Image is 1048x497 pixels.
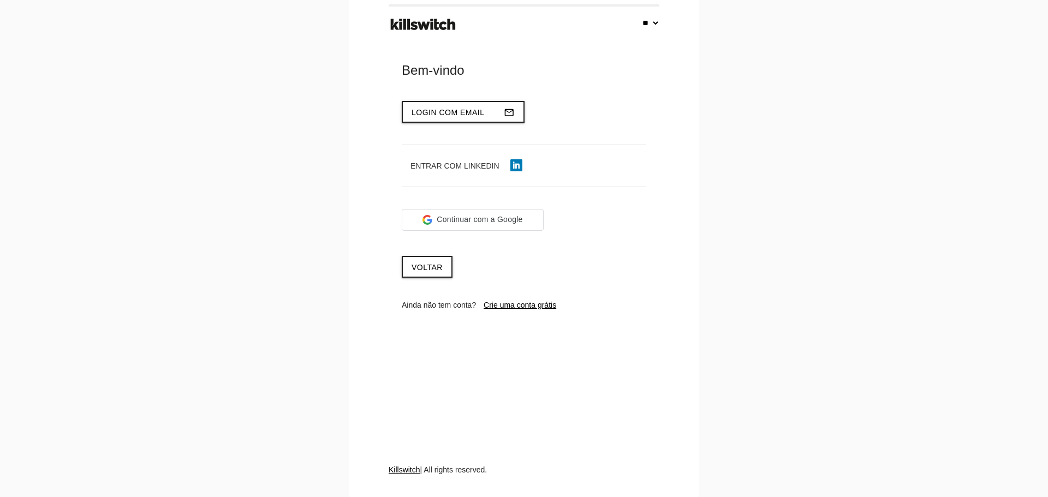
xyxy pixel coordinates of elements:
button: Entrar com LinkedIn [402,156,531,176]
img: linkedin-icon.png [510,159,522,171]
span: Ainda não tem conta? [402,301,476,309]
a: Voltar [402,256,452,278]
span: Continuar com a Google [437,214,522,225]
i: mail_outline [504,102,515,123]
button: Login com emailmail_outline [402,101,525,123]
div: Bem-vindo [402,62,646,79]
span: Login com email [412,108,485,117]
a: Killswitch [389,465,420,474]
a: Crie uma conta grátis [484,301,556,309]
img: ks-logo-black-footer.png [388,15,458,34]
div: | All rights reserved. [389,464,659,497]
div: Continuar com a Google [402,209,544,231]
span: Entrar com LinkedIn [410,161,499,170]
